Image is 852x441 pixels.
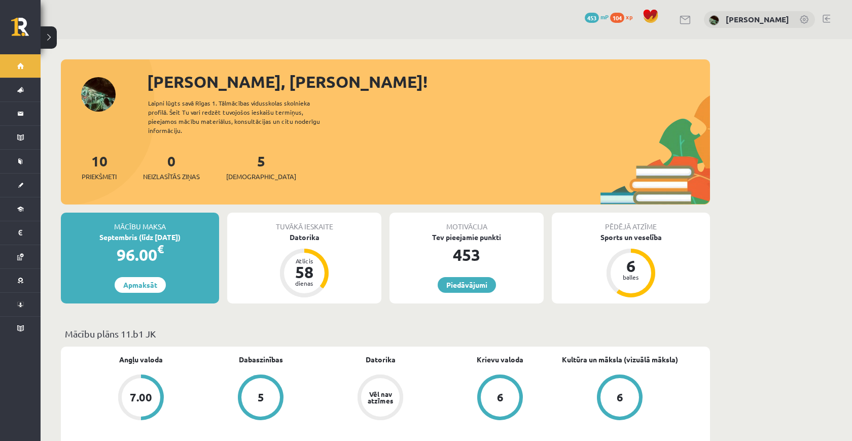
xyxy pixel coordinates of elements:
span: [DEMOGRAPHIC_DATA] [226,172,296,182]
div: 6 [616,258,646,274]
a: Vēl nav atzīmes [321,375,440,422]
div: 453 [389,243,544,267]
a: Rīgas 1. Tālmācības vidusskola [11,18,41,43]
div: [PERSON_NAME], [PERSON_NAME]! [147,70,710,94]
a: Angļu valoda [119,354,163,365]
a: 453 mP [585,13,609,21]
span: € [157,242,164,256]
span: 104 [610,13,624,23]
a: 6 [560,375,680,422]
a: 104 xp [610,13,637,21]
a: Datorika Atlicis 58 dienas [227,232,381,299]
a: Datorika [366,354,396,365]
a: 7.00 [81,375,201,422]
div: Vēl nav atzīmes [366,391,395,404]
div: Mācību maksa [61,213,219,232]
a: Dabaszinības [239,354,283,365]
div: Sports un veselība [552,232,710,243]
div: 5 [258,392,264,403]
div: Laipni lūgts savā Rīgas 1. Tālmācības vidusskolas skolnieka profilā. Šeit Tu vari redzēt tuvojošo... [148,98,338,135]
div: balles [616,274,646,280]
a: Sports un veselība 6 balles [552,232,710,299]
span: mP [600,13,609,21]
a: 5 [201,375,321,422]
a: Piedāvājumi [438,277,496,293]
a: 10Priekšmeti [82,152,117,182]
a: 6 [440,375,560,422]
div: Motivācija [389,213,544,232]
img: Marta Cekula [709,15,719,25]
div: Tuvākā ieskaite [227,213,381,232]
a: [PERSON_NAME] [726,14,789,24]
a: Kultūra un māksla (vizuālā māksla) [562,354,678,365]
div: Pēdējā atzīme [552,213,710,232]
div: Tev pieejamie punkti [389,232,544,243]
a: Krievu valoda [477,354,523,365]
a: Apmaksāt [115,277,166,293]
span: Priekšmeti [82,172,117,182]
div: Datorika [227,232,381,243]
div: 58 [289,264,319,280]
div: 7.00 [130,392,152,403]
div: 6 [497,392,504,403]
div: dienas [289,280,319,286]
div: Atlicis [289,258,319,264]
span: 453 [585,13,599,23]
p: Mācību plāns 11.b1 JK [65,327,706,341]
span: xp [626,13,632,21]
div: Septembris (līdz [DATE]) [61,232,219,243]
a: 5[DEMOGRAPHIC_DATA] [226,152,296,182]
a: 0Neizlasītās ziņas [143,152,200,182]
div: 96.00 [61,243,219,267]
div: 6 [617,392,623,403]
span: Neizlasītās ziņas [143,172,200,182]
